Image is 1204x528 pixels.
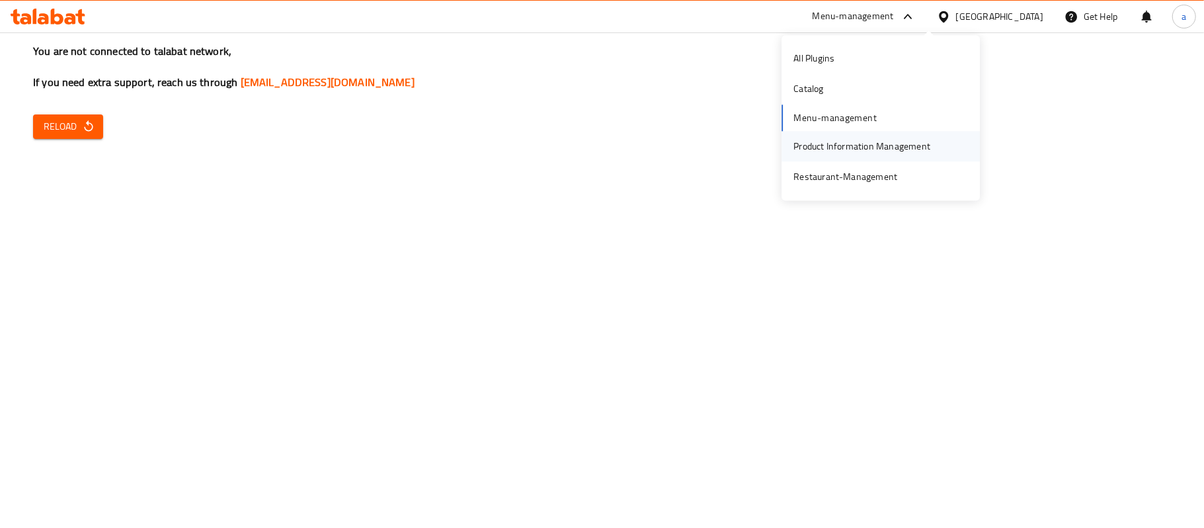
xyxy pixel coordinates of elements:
h3: You are not connected to talabat network, If you need extra support, reach us through [33,44,1171,90]
div: Product Information Management [793,139,930,154]
div: [GEOGRAPHIC_DATA] [956,9,1043,24]
span: Reload [44,118,93,135]
div: Restaurant-Management [793,170,897,185]
span: a [1182,9,1186,24]
div: Menu-management [813,9,894,24]
a: [EMAIL_ADDRESS][DOMAIN_NAME] [241,72,415,92]
button: Reload [33,114,103,139]
div: All Plugins [793,51,834,66]
div: Catalog [793,82,823,97]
